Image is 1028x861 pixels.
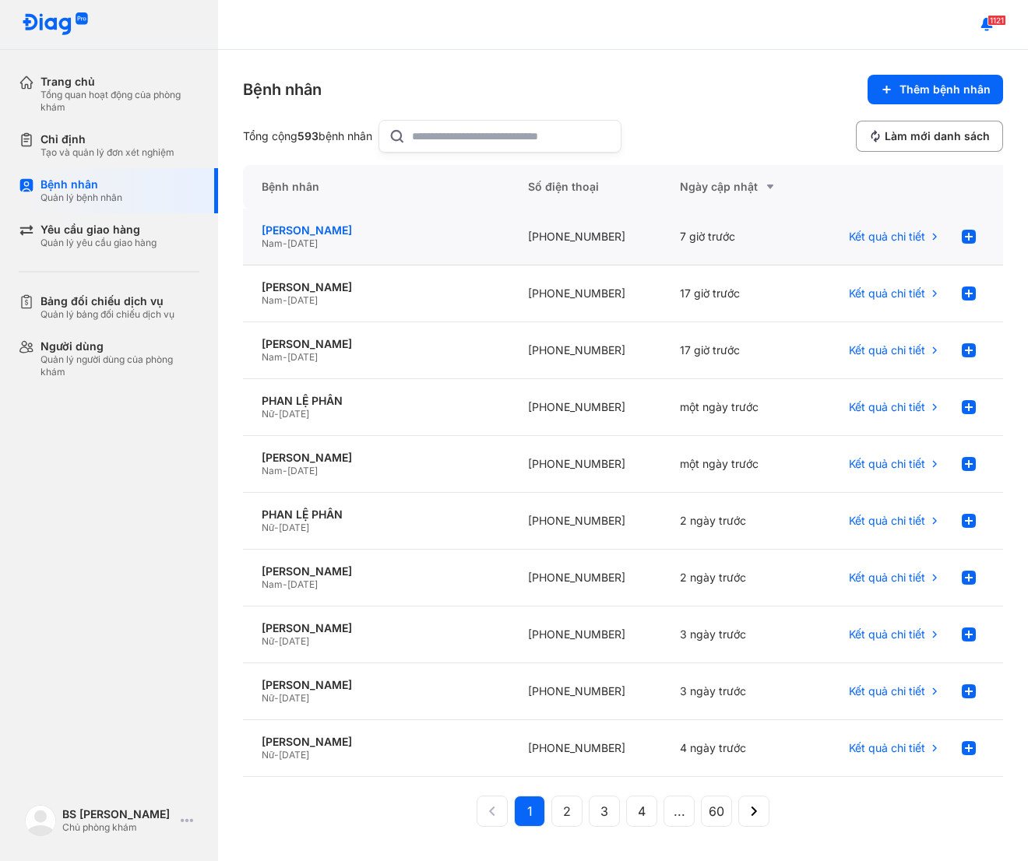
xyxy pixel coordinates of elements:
[262,692,274,704] span: Nữ
[262,564,491,578] div: [PERSON_NAME]
[40,223,157,237] div: Yêu cầu giao hàng
[262,749,274,761] span: Nữ
[25,805,56,836] img: logo
[40,308,174,321] div: Quản lý bảng đối chiếu dịch vụ
[287,237,318,249] span: [DATE]
[40,146,174,159] div: Tạo và quản lý đơn xét nghiệm
[262,223,491,237] div: [PERSON_NAME]
[589,796,620,827] button: 3
[274,635,279,647] span: -
[551,796,583,827] button: 2
[849,230,925,244] span: Kết quả chi tiết
[674,802,685,821] span: ...
[243,129,372,143] div: Tổng cộng bệnh nhân
[661,720,813,777] div: 4 ngày trước
[899,83,991,97] span: Thêm bệnh nhân
[262,237,283,249] span: Nam
[509,493,661,550] div: [PHONE_NUMBER]
[509,209,661,265] div: [PHONE_NUMBER]
[509,436,661,493] div: [PHONE_NUMBER]
[849,627,925,641] span: Kết quả chi tiết
[283,578,287,590] span: -
[262,678,491,692] div: [PERSON_NAME]
[287,465,318,476] span: [DATE]
[626,796,657,827] button: 4
[509,663,661,720] div: [PHONE_NUMBER]
[283,465,287,476] span: -
[262,408,274,420] span: Nữ
[22,12,89,37] img: logo
[868,75,1003,104] button: Thêm bệnh nhân
[709,802,724,821] span: 60
[40,89,199,114] div: Tổng quan hoạt động của phòng khám
[661,550,813,606] div: 2 ngày trước
[40,192,122,204] div: Quản lý bệnh nhân
[274,408,279,420] span: -
[856,121,1003,152] button: Làm mới danh sách
[661,493,813,550] div: 2 ngày trước
[262,351,283,363] span: Nam
[297,129,319,142] span: 593
[62,807,174,821] div: BS [PERSON_NAME]
[600,802,608,821] span: 3
[849,286,925,300] span: Kết quả chi tiết
[509,606,661,663] div: [PHONE_NUMBER]
[849,457,925,471] span: Kết quả chi tiết
[287,578,318,590] span: [DATE]
[262,522,274,533] span: Nữ
[661,606,813,663] div: 3 ngày trước
[638,802,646,821] span: 4
[274,749,279,761] span: -
[283,237,287,249] span: -
[661,379,813,436] div: một ngày trước
[287,351,318,363] span: [DATE]
[661,663,813,720] div: 3 ngày trước
[279,749,309,761] span: [DATE]
[279,692,309,704] span: [DATE]
[243,79,322,100] div: Bệnh nhân
[279,522,309,533] span: [DATE]
[40,294,174,308] div: Bảng đối chiếu dịch vụ
[849,571,925,585] span: Kết quả chi tiết
[514,796,545,827] button: 1
[849,343,925,357] span: Kết quả chi tiết
[274,522,279,533] span: -
[279,408,309,420] span: [DATE]
[262,394,491,408] div: PHAN LỆ PHÂN
[40,132,174,146] div: Chỉ định
[849,684,925,698] span: Kết quả chi tiết
[243,165,509,209] div: Bệnh nhân
[262,280,491,294] div: [PERSON_NAME]
[262,735,491,749] div: [PERSON_NAME]
[509,322,661,379] div: [PHONE_NUMBER]
[287,294,318,306] span: [DATE]
[563,802,571,821] span: 2
[680,177,794,196] div: Ngày cập nhật
[262,578,283,590] span: Nam
[664,796,695,827] button: ...
[262,465,283,476] span: Nam
[849,514,925,528] span: Kết quả chi tiết
[40,353,199,378] div: Quản lý người dùng của phòng khám
[885,129,990,143] span: Làm mới danh sách
[40,237,157,249] div: Quản lý yêu cầu giao hàng
[701,796,732,827] button: 60
[849,741,925,755] span: Kết quả chi tiết
[262,635,274,647] span: Nữ
[661,322,813,379] div: 17 giờ trước
[262,621,491,635] div: [PERSON_NAME]
[262,508,491,522] div: PHAN LỆ PHÂN
[661,209,813,265] div: 7 giờ trước
[509,265,661,322] div: [PHONE_NUMBER]
[509,165,661,209] div: Số điện thoại
[988,15,1006,26] span: 1121
[509,720,661,777] div: [PHONE_NUMBER]
[274,692,279,704] span: -
[62,821,174,834] div: Chủ phòng khám
[283,294,287,306] span: -
[509,379,661,436] div: [PHONE_NUMBER]
[527,802,533,821] span: 1
[40,75,199,89] div: Trang chủ
[40,177,122,192] div: Bệnh nhân
[849,400,925,414] span: Kết quả chi tiết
